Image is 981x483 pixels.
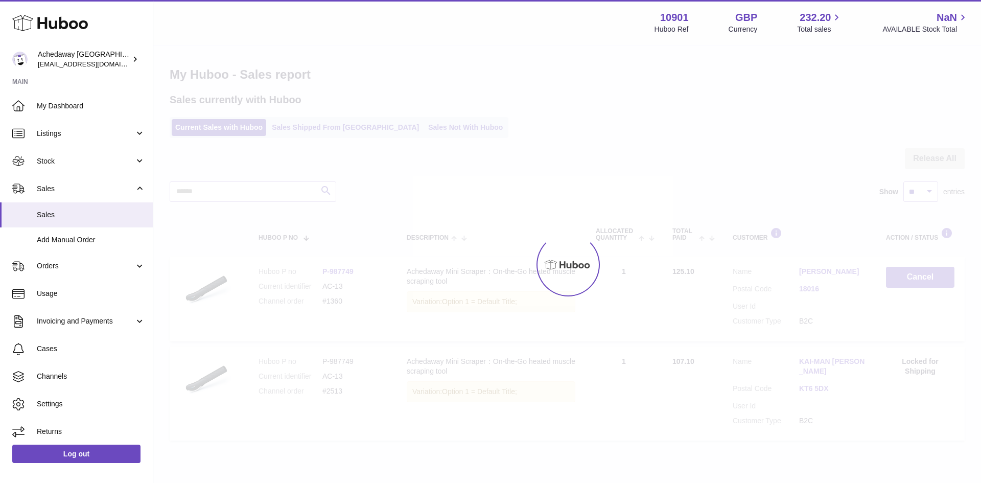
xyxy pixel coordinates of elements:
[37,316,134,326] span: Invoicing and Payments
[37,129,134,139] span: Listings
[735,11,757,25] strong: GBP
[38,60,150,68] span: [EMAIL_ADDRESS][DOMAIN_NAME]
[38,50,130,69] div: Achedaway [GEOGRAPHIC_DATA]
[37,101,145,111] span: My Dashboard
[37,235,145,245] span: Add Manual Order
[37,261,134,271] span: Orders
[12,52,28,67] img: admin@newpb.co.uk
[12,445,141,463] a: Log out
[37,399,145,409] span: Settings
[37,372,145,381] span: Channels
[797,11,843,34] a: 232.20 Total sales
[37,344,145,354] span: Cases
[37,210,145,220] span: Sales
[882,25,969,34] span: AVAILABLE Stock Total
[800,11,831,25] span: 232.20
[37,184,134,194] span: Sales
[655,25,689,34] div: Huboo Ref
[797,25,843,34] span: Total sales
[37,427,145,436] span: Returns
[937,11,957,25] span: NaN
[660,11,689,25] strong: 10901
[37,289,145,298] span: Usage
[37,156,134,166] span: Stock
[729,25,758,34] div: Currency
[882,11,969,34] a: NaN AVAILABLE Stock Total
